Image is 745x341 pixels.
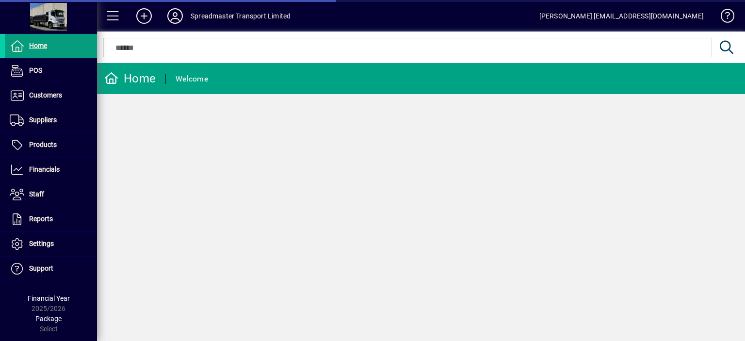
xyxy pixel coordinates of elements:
[176,71,208,87] div: Welcome
[5,158,97,182] a: Financials
[29,91,62,99] span: Customers
[104,71,156,86] div: Home
[5,83,97,108] a: Customers
[29,66,42,74] span: POS
[29,42,47,49] span: Home
[160,7,191,25] button: Profile
[5,232,97,256] a: Settings
[5,182,97,207] a: Staff
[5,133,97,157] a: Products
[713,2,733,33] a: Knowledge Base
[29,215,53,223] span: Reports
[29,141,57,148] span: Products
[29,190,44,198] span: Staff
[129,7,160,25] button: Add
[29,264,53,272] span: Support
[29,116,57,124] span: Suppliers
[5,59,97,83] a: POS
[35,315,62,323] span: Package
[29,240,54,247] span: Settings
[28,294,70,302] span: Financial Year
[191,8,291,24] div: Spreadmaster Transport Limited
[5,207,97,231] a: Reports
[539,8,704,24] div: [PERSON_NAME] [EMAIL_ADDRESS][DOMAIN_NAME]
[5,257,97,281] a: Support
[5,108,97,132] a: Suppliers
[29,165,60,173] span: Financials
